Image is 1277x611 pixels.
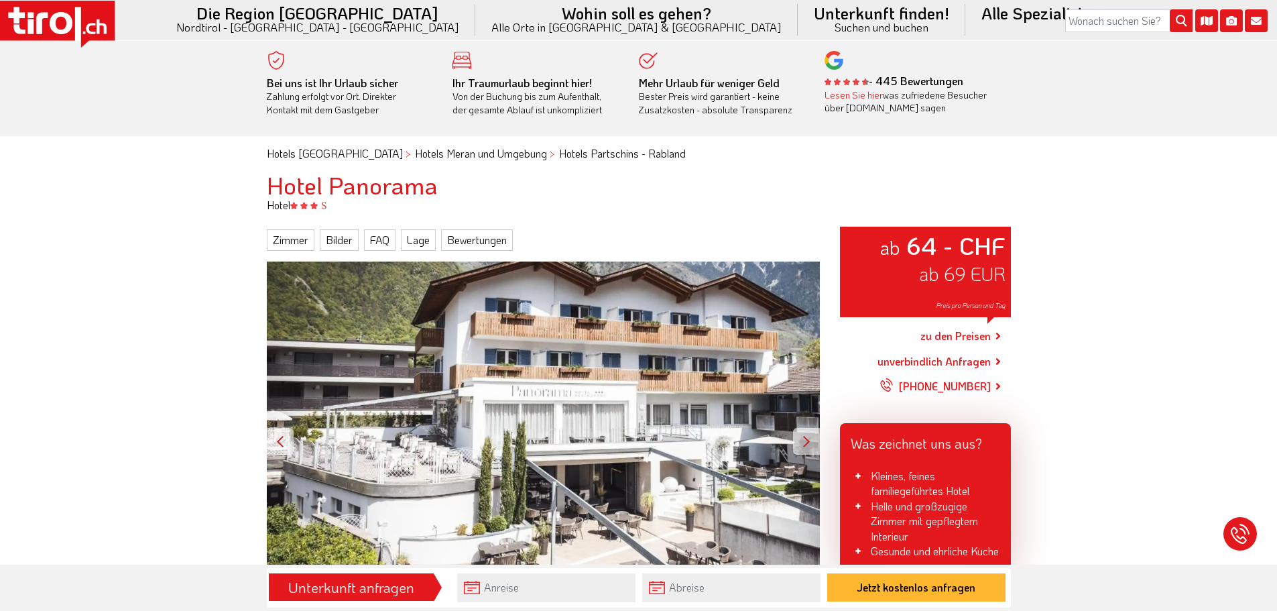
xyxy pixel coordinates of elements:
[825,89,991,115] div: was zufriedene Besucher über [DOMAIN_NAME] sagen
[176,21,459,33] small: Nordtirol - [GEOGRAPHIC_DATA] - [GEOGRAPHIC_DATA]
[415,146,547,160] a: Hotels Meran und Umgebung
[1065,9,1193,32] input: Wonach suchen Sie?
[491,21,782,33] small: Alle Orte in [GEOGRAPHIC_DATA] & [GEOGRAPHIC_DATA]
[559,146,686,160] a: Hotels Partschins - Rabland
[879,235,900,260] small: ab
[364,229,396,251] a: FAQ
[257,198,1021,213] div: Hotel
[267,76,398,90] b: Bei uns ist Ihr Urlaub sicher
[814,21,949,33] small: Suchen und buchen
[840,423,1011,458] div: Was zeichnet uns aus?
[880,370,991,403] a: [PHONE_NUMBER]
[320,229,359,251] a: Bilder
[825,89,883,101] a: Lesen Sie hier
[267,172,1011,199] h1: Hotel Panorama
[920,320,991,353] a: zu den Preisen
[452,76,592,90] b: Ihr Traumurlaub beginnt hier!
[267,229,314,251] a: Zimmer
[1195,9,1218,32] i: Karte öffnen
[457,573,635,602] input: Anreise
[267,146,403,160] a: Hotels [GEOGRAPHIC_DATA]
[1220,9,1243,32] i: Fotogalerie
[1245,9,1268,32] i: Kontakt
[401,229,436,251] a: Lage
[441,229,513,251] a: Bewertungen
[825,74,963,88] b: - 445 Bewertungen
[825,51,843,70] img: google
[936,301,1006,310] span: Preis pro Person und Tag
[642,573,820,602] input: Abreise
[851,544,1000,559] li: Gesunde und ehrliche Küche
[452,76,619,117] div: Von der Buchung bis zum Aufenthalt, der gesamte Ablauf ist unkompliziert
[851,469,1000,499] li: Kleines, feines familiegeführtes Hotel
[639,76,805,117] div: Bester Preis wird garantiert - keine Zusatzkosten - absolute Transparenz
[851,499,1000,544] li: Helle und großzügige Zimmer mit gepflegtem Interieur
[639,76,780,90] b: Mehr Urlaub für weniger Geld
[906,229,1006,261] strong: 64 - CHF
[827,573,1006,602] button: Jetzt kostenlos anfragen
[267,76,433,117] div: Zahlung erfolgt vor Ort. Direkter Kontakt mit dem Gastgeber
[273,576,430,599] div: Unterkunft anfragen
[919,262,1006,286] span: ab 69 EUR
[877,353,991,370] a: unverbindlich Anfragen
